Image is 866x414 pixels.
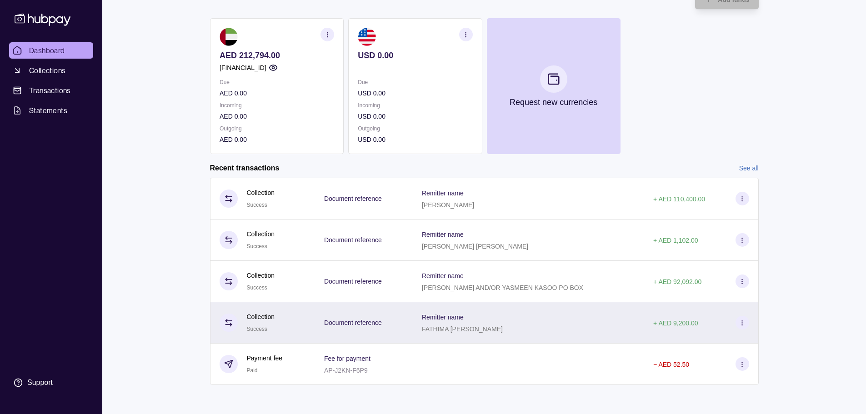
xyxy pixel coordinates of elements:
[247,243,267,249] span: Success
[324,355,370,362] p: Fee for payment
[210,163,280,173] h2: Recent transactions
[9,42,93,59] a: Dashboard
[358,111,472,121] p: USD 0.00
[422,231,464,238] p: Remitter name
[247,312,275,322] p: Collection
[422,190,464,197] p: Remitter name
[9,102,93,119] a: Statements
[27,378,53,388] div: Support
[247,284,267,291] span: Success
[358,28,376,46] img: us
[29,105,67,116] span: Statements
[653,278,701,285] p: + AED 92,092.00
[358,88,472,98] p: USD 0.00
[247,188,275,198] p: Collection
[220,111,334,121] p: AED 0.00
[247,326,267,332] span: Success
[324,278,382,285] p: Document reference
[653,361,689,368] p: − AED 52.50
[247,353,283,363] p: Payment fee
[220,50,334,60] p: AED 212,794.00
[9,82,93,99] a: Transactions
[422,201,474,209] p: [PERSON_NAME]
[247,229,275,239] p: Collection
[247,270,275,280] p: Collection
[220,28,238,46] img: ae
[220,63,266,73] p: [FINANCIAL_ID]
[739,163,759,173] a: See all
[510,97,597,107] p: Request new currencies
[29,85,71,96] span: Transactions
[358,135,472,145] p: USD 0.00
[220,77,334,87] p: Due
[653,319,698,327] p: + AED 9,200.00
[422,243,528,250] p: [PERSON_NAME] [PERSON_NAME]
[358,77,472,87] p: Due
[358,50,472,60] p: USD 0.00
[220,124,334,134] p: Outgoing
[220,135,334,145] p: AED 0.00
[422,272,464,279] p: Remitter name
[358,100,472,110] p: Incoming
[422,284,583,291] p: [PERSON_NAME] AND/OR YASMEEN KASOO PO BOX
[29,45,65,56] span: Dashboard
[324,319,382,326] p: Document reference
[29,65,65,76] span: Collections
[486,18,620,154] button: Request new currencies
[247,367,258,374] span: Paid
[358,124,472,134] p: Outgoing
[324,367,368,374] p: AP-J2KN-F6P9
[220,88,334,98] p: AED 0.00
[653,237,698,244] p: + AED 1,102.00
[422,314,464,321] p: Remitter name
[220,100,334,110] p: Incoming
[247,202,267,208] span: Success
[9,373,93,392] a: Support
[324,236,382,244] p: Document reference
[653,195,705,203] p: + AED 110,400.00
[422,325,503,333] p: FATHIMA [PERSON_NAME]
[9,62,93,79] a: Collections
[324,195,382,202] p: Document reference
